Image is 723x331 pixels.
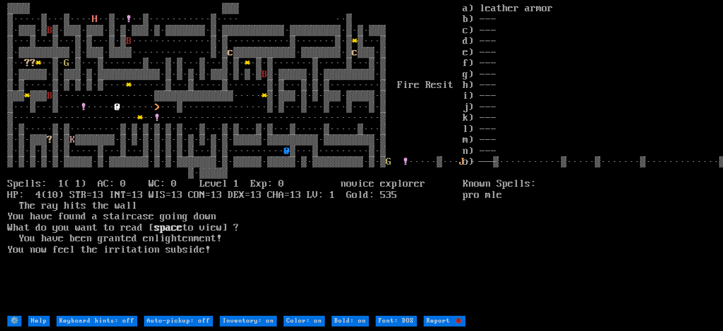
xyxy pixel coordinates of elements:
[376,316,417,326] input: Font: DOS
[154,101,160,113] font: >
[81,101,86,113] font: !
[24,58,30,69] font: ?
[28,316,50,326] input: Help
[228,47,233,58] font: c
[56,316,137,326] input: Keyboard hints: off
[47,90,53,101] font: B
[220,316,277,326] input: Inventory: on
[92,14,98,25] font: H
[352,47,358,58] font: c
[459,156,465,167] font: J
[284,316,325,326] input: Color: on
[284,145,290,157] font: @
[115,101,120,113] font: @
[7,3,463,315] larn: ▒▒▒▒ ▒▒▒ ▒·····▒···▒···· ··▒·· ··▒···········▒···· ··▒ ▒·▒▒▒·▒ ▒·▒▒▒·▒▒▒·▒·▒·▒▒▒·▒·▒▒▒▒▒▒▒·▒·▒▒▒▒...
[30,58,36,69] font: ?
[47,134,53,145] font: ?
[463,3,716,315] stats: a) leather armor b) --- c) --- d) --- e) --- f) --- g) --- h) --- i) --- j) --- k) --- l) --- m) ...
[154,112,160,123] font: !
[403,156,408,167] font: !
[332,316,369,326] input: Bold: on
[69,134,75,145] font: K
[126,36,132,47] font: B
[47,25,53,36] font: B
[262,69,267,80] font: B
[64,58,69,69] font: G
[126,14,132,25] font: !
[154,222,182,233] b: space
[424,316,465,326] input: Report 🐞
[386,156,391,167] font: G
[144,316,213,326] input: Auto-pickup: off
[7,316,21,326] input: ⚙️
